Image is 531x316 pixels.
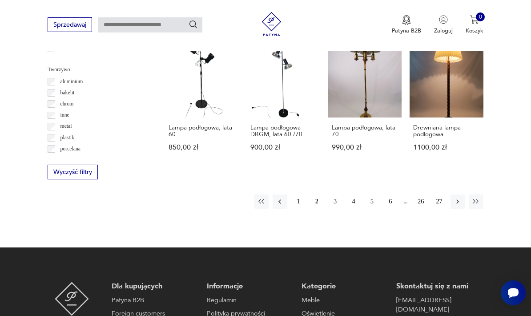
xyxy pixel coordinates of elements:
p: Kategorie [302,282,384,292]
p: Patyna B2B [392,27,421,35]
p: chrom [60,100,74,109]
img: Patyna - sklep z meblami i dekoracjami vintage [55,282,89,316]
img: Ikona medalu [402,15,411,25]
a: Patyna B2B [112,296,194,305]
div: 0 [476,12,485,21]
p: 850,00 zł [169,144,235,151]
p: porcelana [60,145,80,154]
p: Zaloguj [434,27,453,35]
p: Dla kupujących [112,282,194,292]
p: Ćmielów [60,55,80,64]
button: 1 [291,194,306,209]
button: 0Koszyk [466,15,483,35]
button: 3 [328,194,342,209]
button: 5 [365,194,379,209]
p: Skontaktuj się z nami [396,282,479,292]
button: Szukaj [189,20,198,29]
p: Tworzywo [48,65,146,74]
button: Sprzedawaj [48,17,92,32]
h3: Lampa podłogowa, lata 60. [169,124,235,138]
a: [EMAIL_ADDRESS][DOMAIN_NAME] [396,296,479,315]
a: Lampa podłogowa, lata 60.Lampa podłogowa, lata 60.850,00 zł [165,44,238,166]
p: bakelit [60,89,75,97]
button: 26 [414,194,428,209]
h3: Drewniana lampa podłogowa [413,124,479,138]
p: 1100,00 zł [413,144,479,151]
button: Zaloguj [434,15,453,35]
button: Wyczyść filtry [48,165,97,179]
a: Ikona medaluPatyna B2B [392,15,421,35]
h3: Lampa podłogowa, lata 70. [332,124,398,138]
h3: Lampa podłogowa DBGM, lata 60./70. [250,124,317,138]
a: Regulamin [207,296,290,305]
a: Lampa podłogowa, lata 70.Lampa podłogowa, lata 70.990,00 zł [328,44,402,166]
p: inne [60,111,69,120]
p: 900,00 zł [250,144,317,151]
button: 4 [346,194,361,209]
a: Drewniana lampa podłogowaDrewniana lampa podłogowa1100,00 zł [410,44,483,166]
p: Koszyk [466,27,483,35]
p: porcelit [60,156,76,165]
button: 2 [310,194,324,209]
a: Meble [302,296,384,305]
a: Lampa podłogowa DBGM, lata 60./70.Lampa podłogowa DBGM, lata 60./70.900,00 zł [246,44,320,166]
button: 27 [432,194,446,209]
p: plastik [60,134,74,142]
p: Informacje [207,282,290,292]
p: aluminium [60,77,83,86]
p: 990,00 zł [332,144,398,151]
button: Patyna B2B [392,15,421,35]
p: metal [60,122,72,131]
img: Ikona koszyka [470,15,479,24]
img: Ikonka użytkownika [439,15,448,24]
a: Sprzedawaj [48,23,92,28]
img: Patyna - sklep z meblami i dekoracjami vintage [257,12,286,36]
iframe: Smartsupp widget button [501,280,526,305]
button: 6 [383,194,398,209]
